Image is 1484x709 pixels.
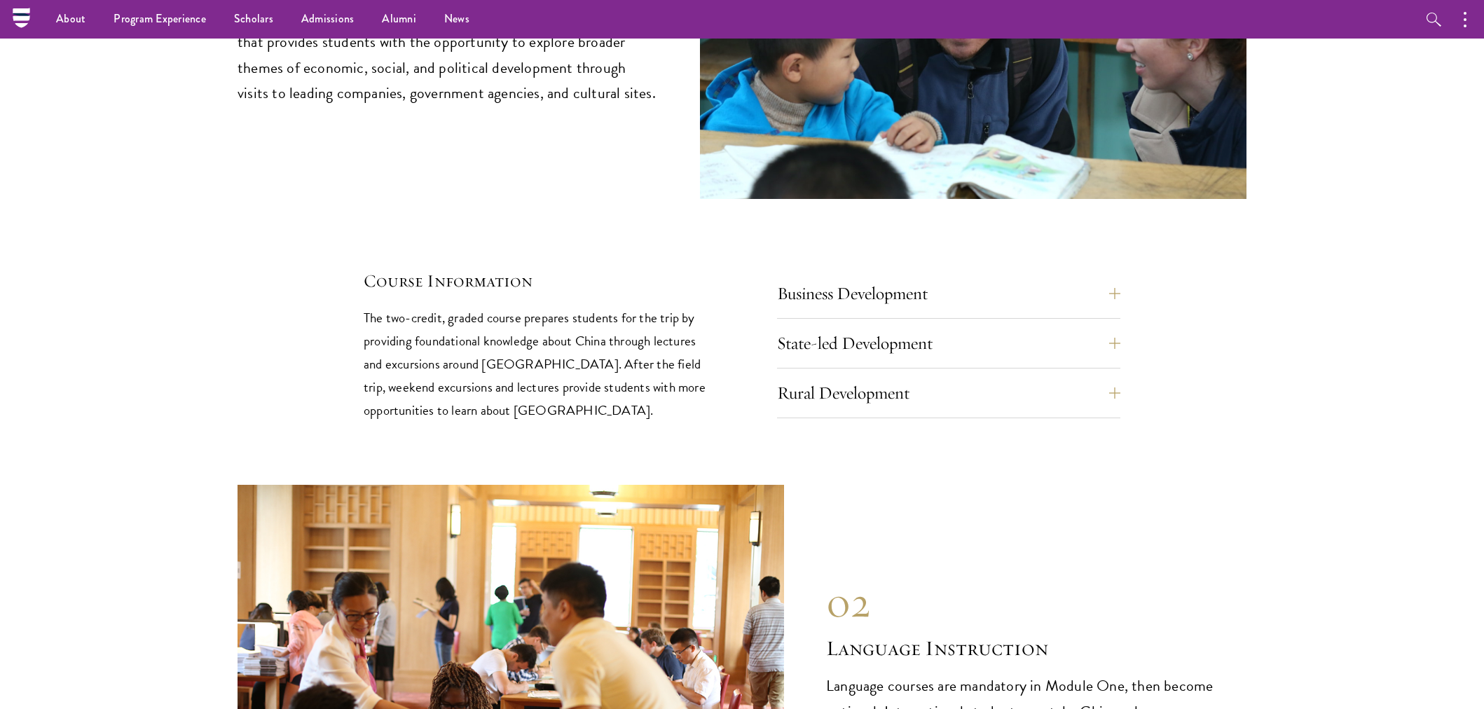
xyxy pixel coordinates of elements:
div: 02 [826,577,1246,628]
h5: Course Information [364,269,707,293]
button: Business Development [777,277,1120,310]
button: Rural Development [777,376,1120,410]
p: The two-credit, graded course prepares students for the trip by providing foundational knowledge ... [364,306,707,422]
button: State-led Development [777,326,1120,360]
h2: Language Instruction [826,635,1246,663]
